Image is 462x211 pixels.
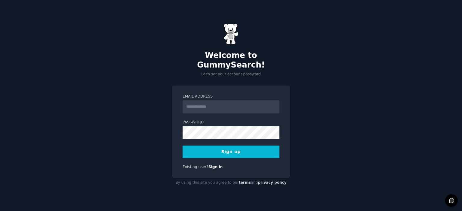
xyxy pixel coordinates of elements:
[183,120,279,125] label: Password
[223,23,239,44] img: Gummy Bear
[183,165,208,169] span: Existing user?
[258,180,287,185] a: privacy policy
[172,72,290,77] p: Let's set your account password
[183,94,279,99] label: Email Address
[172,178,290,188] div: By using this site you agree to our and
[208,165,223,169] a: Sign in
[183,146,279,158] button: Sign up
[172,51,290,70] h2: Welcome to GummySearch!
[239,180,251,185] a: terms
